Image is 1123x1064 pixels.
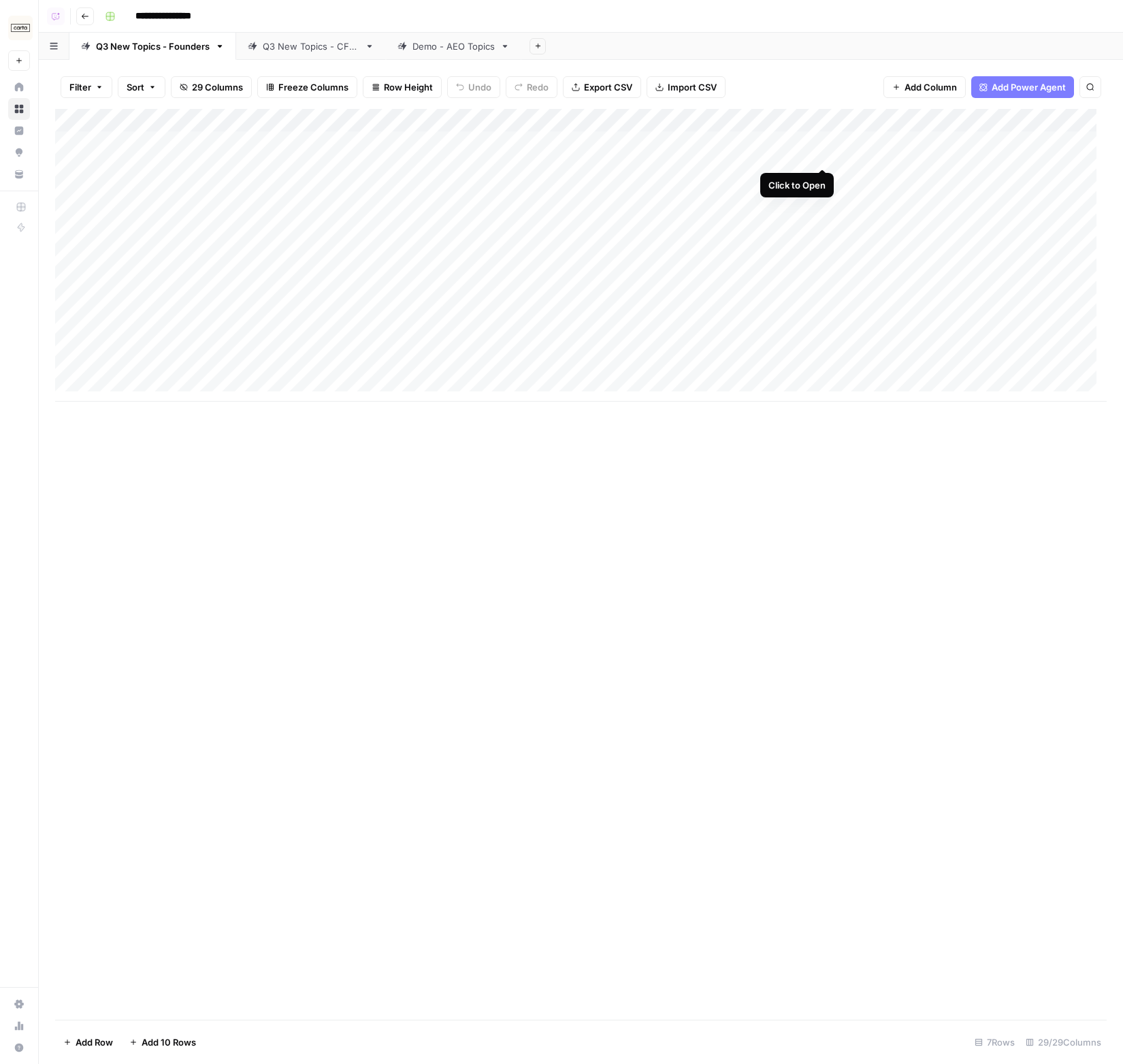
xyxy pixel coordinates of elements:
button: Help + Support [8,1037,30,1059]
a: Your Data [8,163,30,185]
div: Click to Open [768,178,826,192]
button: Freeze Columns [257,76,357,98]
div: Q3 New Topics - CFOs [263,39,359,53]
button: Sort [118,76,165,98]
a: Q3 New Topics - CFOs [236,33,386,60]
button: Redo [506,76,557,98]
span: Freeze Columns [278,80,348,94]
span: Filter [69,80,91,94]
div: Q3 New Topics - Founders [96,39,210,53]
span: Sort [127,80,144,94]
a: Usage [8,1015,30,1037]
button: 29 Columns [171,76,252,98]
span: Add Power Agent [992,80,1066,94]
span: Add Column [905,80,957,94]
a: Browse [8,98,30,120]
a: Insights [8,120,30,142]
span: Row Height [384,80,433,94]
button: Export CSV [563,76,641,98]
span: Add Row [76,1035,113,1049]
button: Undo [447,76,500,98]
button: Row Height [363,76,442,98]
span: Import CSV [668,80,717,94]
button: Add 10 Rows [121,1031,204,1053]
a: Opportunities [8,142,30,163]
a: Settings [8,993,30,1015]
div: 29/29 Columns [1020,1031,1107,1053]
img: Carta Logo [8,16,33,40]
button: Filter [61,76,112,98]
div: 7 Rows [969,1031,1020,1053]
a: Home [8,76,30,98]
div: Demo - AEO Topics [412,39,495,53]
span: 29 Columns [192,80,243,94]
button: Add Power Agent [971,76,1074,98]
span: Undo [468,80,491,94]
button: Add Row [55,1031,121,1053]
a: Q3 New Topics - Founders [69,33,236,60]
button: Add Column [883,76,966,98]
button: Import CSV [647,76,726,98]
a: Demo - AEO Topics [386,33,521,60]
span: Add 10 Rows [142,1035,196,1049]
span: Export CSV [584,80,632,94]
button: Workspace: Carta [8,11,30,45]
span: Redo [527,80,549,94]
